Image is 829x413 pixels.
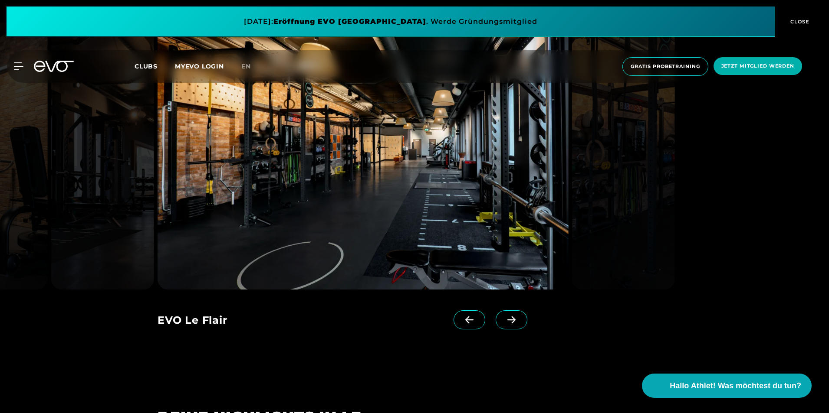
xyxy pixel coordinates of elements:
[135,62,158,70] span: Clubs
[175,62,224,70] a: MYEVO LOGIN
[788,18,809,26] span: CLOSE
[721,62,794,70] span: Jetzt Mitglied werden
[670,380,801,392] span: Hallo Athlet! Was möchtest du tun?
[631,63,700,70] span: Gratis Probetraining
[51,23,154,289] img: evofitness
[642,374,812,398] button: Hallo Athlet! Was möchtest du tun?
[620,57,711,76] a: Gratis Probetraining
[241,62,261,72] a: en
[775,7,822,37] button: CLOSE
[711,57,805,76] a: Jetzt Mitglied werden
[158,23,569,289] img: evofitness
[241,62,251,70] span: en
[135,62,175,70] a: Clubs
[572,23,675,289] img: evofitness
